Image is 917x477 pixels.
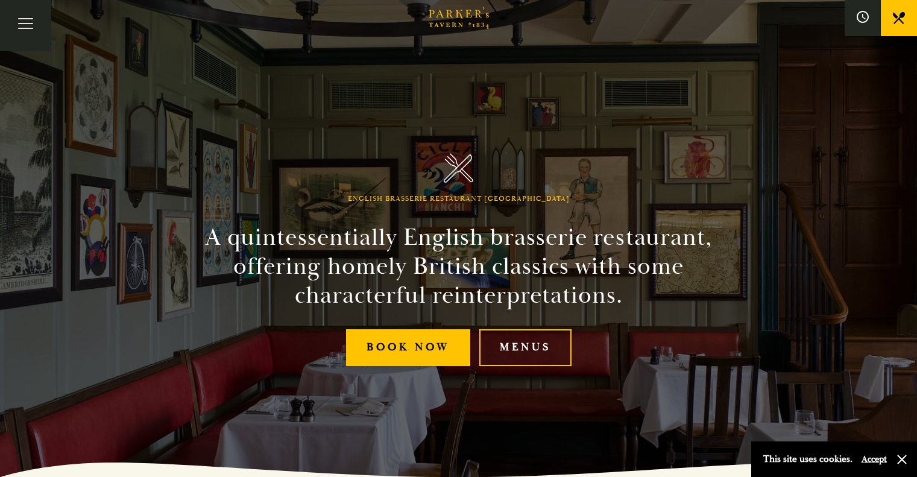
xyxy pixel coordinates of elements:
button: Accept [862,453,887,465]
button: Close and accept [896,453,908,466]
h2: A quintessentially English brasserie restaurant, offering homely British classics with some chara... [184,223,734,310]
p: This site uses cookies. [763,450,852,468]
h1: English Brasserie Restaurant [GEOGRAPHIC_DATA] [348,195,570,203]
img: Parker's Tavern Brasserie Cambridge [444,153,473,183]
a: Menus [479,329,572,366]
a: Book Now [346,329,470,366]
